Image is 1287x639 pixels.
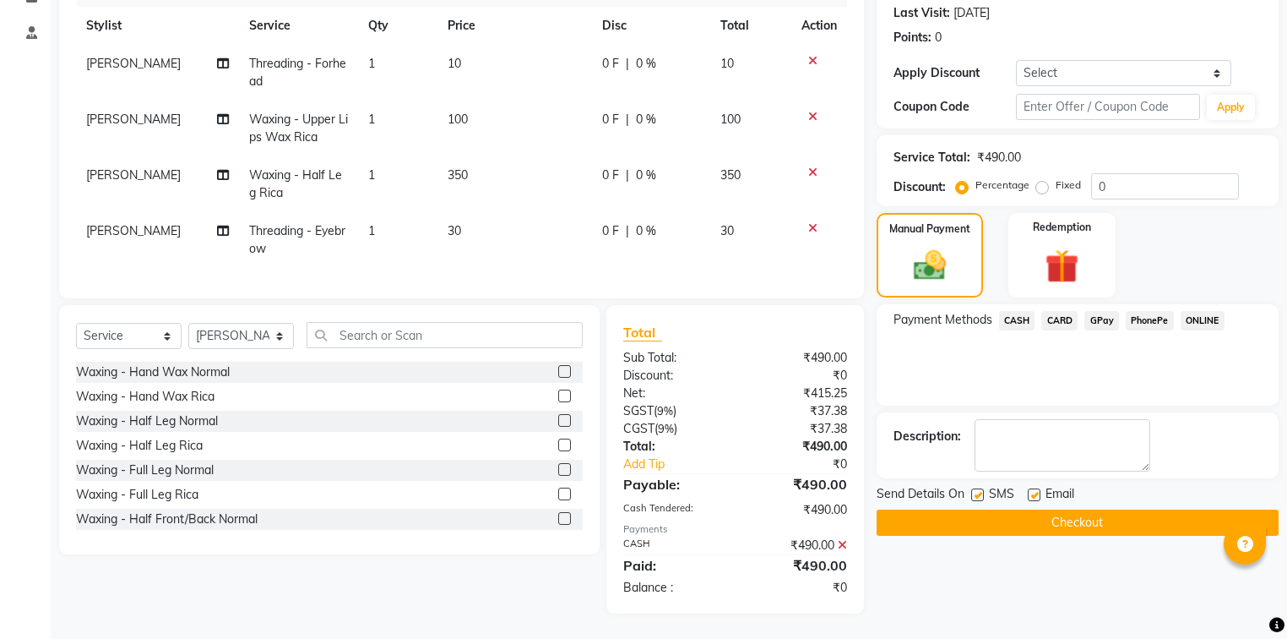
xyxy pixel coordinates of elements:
[611,537,735,554] div: CASH
[1056,177,1081,193] label: Fixed
[636,55,656,73] span: 0 %
[735,579,859,597] div: ₹0
[935,29,942,46] div: 0
[249,167,342,200] span: Waxing - Half Leg Rica
[623,403,654,418] span: SGST
[592,7,710,45] th: Disc
[735,349,859,367] div: ₹490.00
[710,7,790,45] th: Total
[893,311,992,329] span: Payment Methods
[86,223,181,238] span: [PERSON_NAME]
[602,55,619,73] span: 0 F
[448,112,468,127] span: 100
[735,367,859,385] div: ₹0
[76,437,203,455] div: Waxing - Half Leg Rica
[720,167,741,183] span: 350
[76,7,239,45] th: Stylist
[893,428,961,445] div: Description:
[636,222,656,240] span: 0 %
[720,56,734,71] span: 10
[611,420,735,438] div: ( )
[368,167,375,183] span: 1
[76,486,198,504] div: Waxing - Full Leg Rica
[611,367,735,385] div: Discount:
[86,112,181,127] span: [PERSON_NAME]
[735,501,859,519] div: ₹490.00
[623,421,654,436] span: CGST
[602,111,619,128] span: 0 F
[368,112,375,127] span: 1
[735,438,859,456] div: ₹490.00
[636,111,656,128] span: 0 %
[893,64,1016,82] div: Apply Discount
[735,420,859,438] div: ₹37.38
[611,456,756,473] a: Add Tip
[893,149,970,167] div: Service Total:
[657,404,673,418] span: 9%
[720,112,741,127] span: 100
[249,223,345,256] span: Threading - Eyebrow
[1016,94,1200,120] input: Enter Offer / Coupon Code
[1041,311,1078,330] span: CARD
[1034,245,1089,287] img: _gift.svg
[626,167,629,184] span: |
[623,522,847,537] div: Payments
[877,510,1279,536] button: Checkout
[611,474,735,494] div: Payable:
[1033,220,1091,235] label: Redemption
[893,4,950,22] div: Last Visit:
[735,537,859,554] div: ₹490.00
[735,555,859,576] div: ₹490.00
[307,322,583,348] input: Search or Scan
[611,385,735,402] div: Net:
[249,56,346,89] span: Threading - Forhead
[904,247,956,284] img: _cash.svg
[76,461,214,479] div: Waxing - Full Leg Normal
[623,324,662,341] span: Total
[611,555,735,576] div: Paid:
[602,222,619,240] span: 0 F
[756,456,860,473] div: ₹0
[437,7,593,45] th: Price
[76,363,230,381] div: Waxing - Hand Wax Normal
[602,167,619,184] span: 0 F
[368,223,375,238] span: 1
[448,56,461,71] span: 10
[791,7,847,45] th: Action
[1126,311,1174,330] span: PhonePe
[86,167,181,183] span: [PERSON_NAME]
[368,56,375,71] span: 1
[999,311,1035,330] span: CASH
[611,579,735,597] div: Balance :
[735,402,859,420] div: ₹37.38
[76,388,214,406] div: Waxing - Hand Wax Rica
[735,474,859,494] div: ₹490.00
[76,511,258,528] div: Waxing - Half Front/Back Normal
[76,412,218,430] div: Waxing - Half Leg Normal
[626,222,629,240] span: |
[658,422,674,435] span: 9%
[877,485,964,506] span: Send Details On
[977,149,1021,167] div: ₹490.00
[720,223,734,238] span: 30
[358,7,437,45] th: Qty
[893,178,946,196] div: Discount:
[626,55,629,73] span: |
[626,111,629,128] span: |
[735,385,859,402] div: ₹415.25
[975,177,1029,193] label: Percentage
[953,4,990,22] div: [DATE]
[611,438,735,456] div: Total:
[86,56,181,71] span: [PERSON_NAME]
[889,221,970,237] label: Manual Payment
[611,349,735,367] div: Sub Total:
[1181,311,1225,330] span: ONLINE
[448,167,468,183] span: 350
[1084,311,1119,330] span: GPay
[611,501,735,519] div: Cash Tendered:
[448,223,461,238] span: 30
[611,402,735,420] div: ( )
[239,7,358,45] th: Service
[636,167,656,184] span: 0 %
[989,485,1014,506] span: SMS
